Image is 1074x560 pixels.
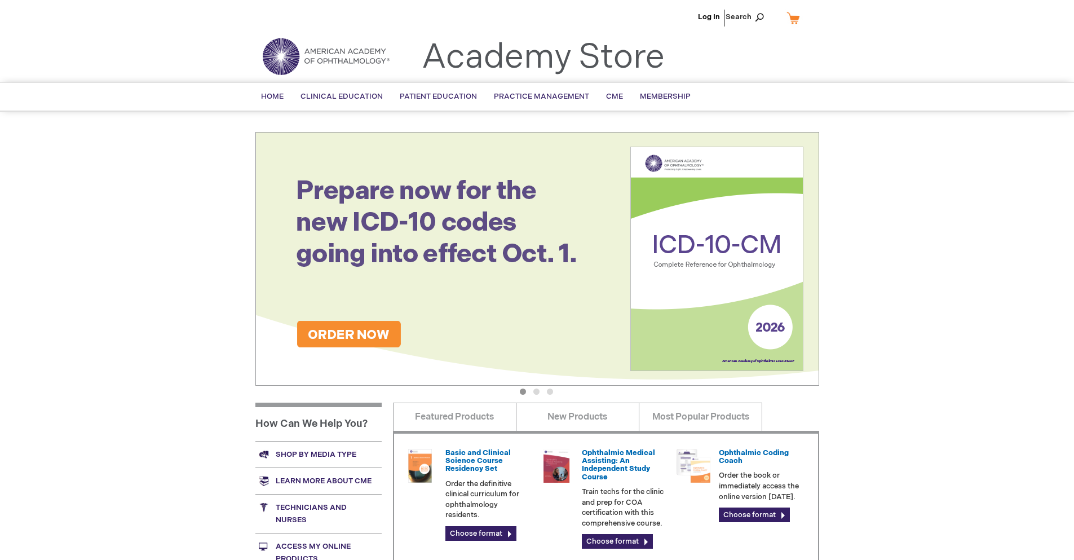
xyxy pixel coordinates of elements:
[547,389,553,395] button: 3 of 3
[639,403,762,431] a: Most Popular Products
[533,389,540,395] button: 2 of 3
[719,448,789,465] a: Ophthalmic Coding Coach
[445,526,516,541] a: Choose format
[606,92,623,101] span: CME
[391,83,485,111] a: Patient Education
[400,92,477,101] span: Patient Education
[255,468,382,494] a: Learn more about CME
[393,403,516,431] a: Featured Products
[445,448,511,474] a: Basic and Clinical Science Course Residency Set
[631,83,699,111] a: Membership
[300,92,383,101] span: Clinical Education
[255,403,382,441] h1: How Can We Help You?
[292,83,391,111] a: Clinical Education
[422,37,665,78] a: Academy Store
[516,403,639,431] a: New Products
[640,92,691,101] span: Membership
[255,494,382,533] a: Technicians and nurses
[485,83,598,111] a: Practice Management
[255,441,382,468] a: Shop by media type
[403,449,437,483] img: 02850963u_47.png
[445,479,531,521] p: Order the definitive clinical curriculum for ophthalmology residents.
[598,83,631,111] a: CME
[582,534,653,549] a: Choose format
[677,449,710,483] img: codngu_60.png
[494,92,589,101] span: Practice Management
[520,389,526,395] button: 1 of 3
[719,470,805,502] p: Order the book or immediately access the online version [DATE].
[719,508,790,522] a: Choose format
[726,6,768,28] span: Search
[261,92,284,101] span: Home
[540,449,573,483] img: 0219007u_51.png
[582,487,668,528] p: Train techs for the clinic and prep for COA certification with this comprehensive course.
[698,12,720,21] a: Log In
[582,448,655,482] a: Ophthalmic Medical Assisting: An Independent Study Course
